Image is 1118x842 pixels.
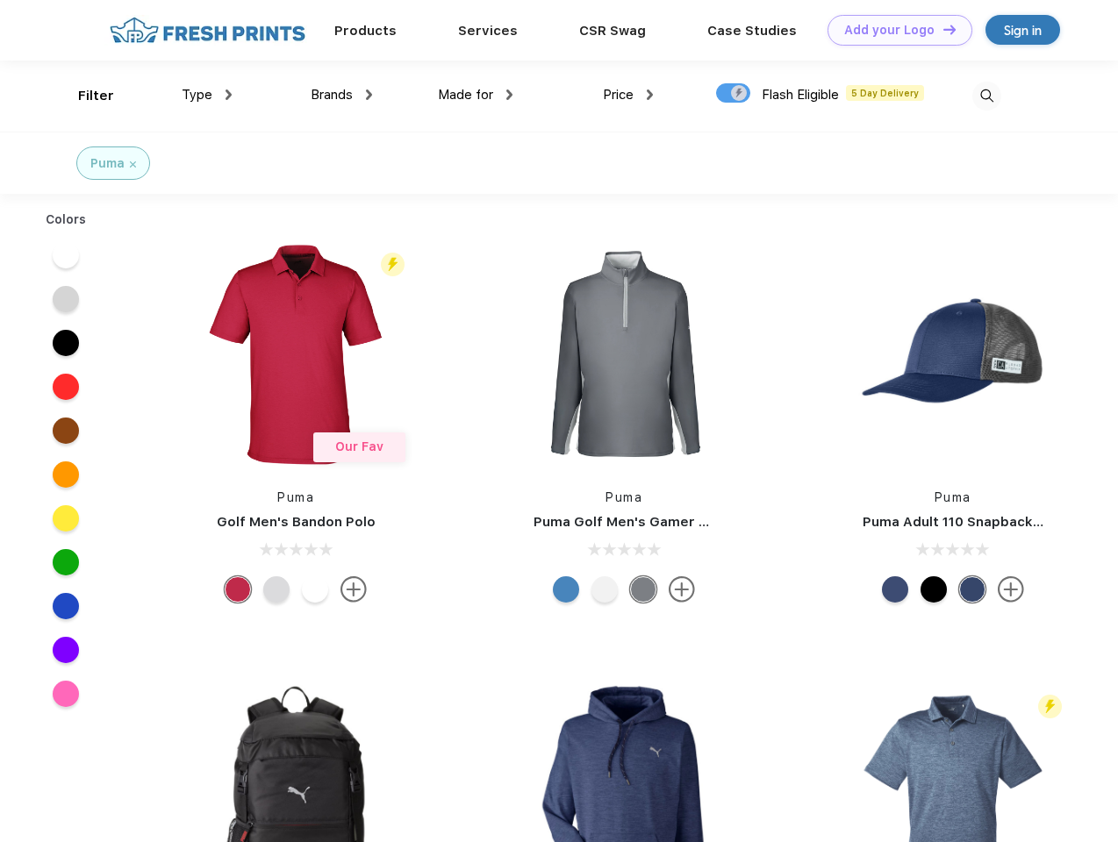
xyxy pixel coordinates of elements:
div: Filter [78,86,114,106]
div: Quiet Shade [630,576,656,603]
div: Peacoat with Qut Shd [959,576,985,603]
img: DT [943,25,956,34]
div: Bright Cobalt [553,576,579,603]
a: CSR Swag [579,23,646,39]
div: High Rise [263,576,290,603]
div: Sign in [1004,20,1042,40]
img: flash_active_toggle.svg [381,253,405,276]
span: Our Fav [335,439,383,453]
img: dropdown.png [647,89,653,100]
img: dropdown.png [366,89,372,100]
a: Services [458,23,518,39]
img: func=resize&h=266 [179,238,412,471]
span: Flash Eligible [762,87,839,103]
img: more.svg [998,576,1024,603]
div: Peacoat Qut Shd [882,576,908,603]
span: 5 Day Delivery [846,85,924,101]
a: Puma Golf Men's Gamer Golf Quarter-Zip [534,514,811,530]
span: Price [603,87,634,103]
img: func=resize&h=266 [836,238,1070,471]
div: Add your Logo [844,23,935,38]
a: Sign in [985,15,1060,45]
a: Products [334,23,397,39]
a: Golf Men's Bandon Polo [217,514,376,530]
a: Puma [277,490,314,504]
img: flash_active_toggle.svg [1038,695,1062,718]
div: Pma Blk Pma Blk [921,576,947,603]
div: Ski Patrol [225,576,251,603]
img: more.svg [340,576,367,603]
img: fo%20logo%202.webp [104,15,311,46]
div: Bright White [591,576,618,603]
span: Made for [438,87,493,103]
div: Bright White [302,576,328,603]
a: Puma [606,490,642,504]
span: Brands [311,87,353,103]
img: more.svg [669,576,695,603]
img: desktop_search.svg [972,82,1001,111]
div: Puma [90,154,125,173]
img: dropdown.png [506,89,512,100]
a: Puma [935,490,971,504]
div: Colors [32,210,100,229]
img: filter_cancel.svg [130,161,136,168]
img: dropdown.png [226,89,232,100]
img: func=resize&h=266 [507,238,741,471]
span: Type [182,87,212,103]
